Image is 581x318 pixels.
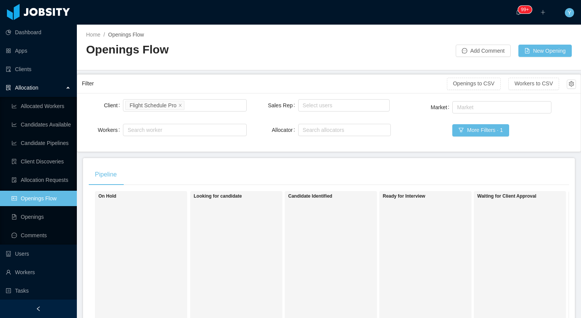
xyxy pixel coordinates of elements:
[98,193,206,199] h1: On Hold
[431,104,453,110] label: Market
[82,77,447,91] div: Filter
[15,85,38,91] span: Allocation
[6,85,11,90] i: icon: solution
[128,126,235,134] div: Search worker
[178,103,182,108] i: icon: close
[300,125,305,135] input: Allocator
[194,193,301,199] h1: Looking for candidate
[272,127,298,133] label: Allocator
[104,102,123,108] label: Client
[6,265,71,280] a: icon: userWorkers
[12,209,71,225] a: icon: file-textOpenings
[452,124,509,137] button: icon: filterMore Filters · 1
[455,103,459,112] input: Market
[6,43,71,58] a: icon: appstoreApps
[103,32,105,38] span: /
[129,101,176,110] div: Flight Schedule Pro
[518,6,532,13] sup: 462
[89,164,123,185] div: Pipeline
[108,32,144,38] span: Openings Flow
[508,78,559,90] button: Workers to CSV
[456,45,511,57] button: icon: messageAdd Comment
[12,135,71,151] a: icon: line-chartCandidate Pipelines
[540,10,546,15] i: icon: plus
[125,101,184,110] li: Flight Schedule Pro
[86,32,100,38] a: Home
[288,193,396,199] h1: Candidate Identified
[447,78,501,90] button: Openings to CSV
[12,228,71,243] a: icon: messageComments
[6,25,71,40] a: icon: pie-chartDashboard
[568,8,571,17] span: Y
[12,117,71,132] a: icon: line-chartCandidates Available
[303,126,383,134] div: Search allocators
[12,154,71,169] a: icon: file-searchClient Discoveries
[12,172,71,188] a: icon: file-doneAllocation Requests
[300,101,305,110] input: Sales Rep
[12,191,71,206] a: icon: idcardOpenings Flow
[457,103,543,111] div: Market
[6,62,71,77] a: icon: auditClients
[383,193,490,199] h1: Ready for Interview
[303,102,382,109] div: Select users
[12,98,71,114] a: icon: line-chartAllocated Workers
[6,246,71,261] a: icon: robotUsers
[268,102,298,108] label: Sales Rep
[186,101,190,110] input: Client
[98,127,123,133] label: Workers
[6,283,71,298] a: icon: profileTasks
[518,45,572,57] button: icon: file-addNew Opening
[516,10,521,15] i: icon: bell
[125,125,129,135] input: Workers
[86,42,329,58] h2: Openings Flow
[567,80,576,89] button: icon: setting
